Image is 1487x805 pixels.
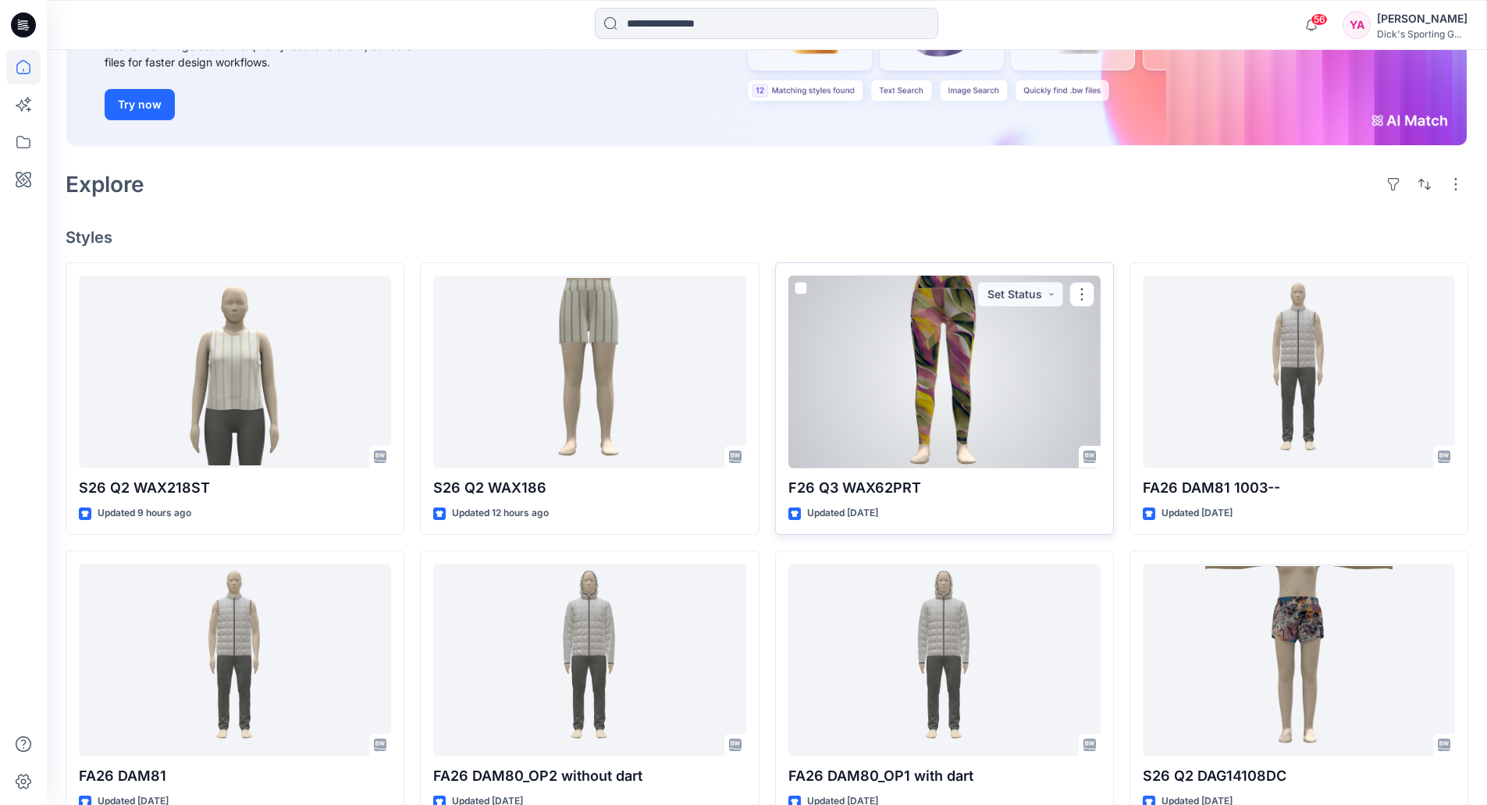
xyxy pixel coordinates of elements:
p: FA26 DAM80_OP2 without dart [433,765,745,787]
p: Updated [DATE] [807,505,878,522]
p: S26 Q2 WAX186 [433,477,745,499]
a: S26 Q2 WAX186 [433,276,745,468]
div: YA [1343,11,1371,39]
a: S26 Q2 WAX218ST [79,276,391,468]
h4: Styles [66,228,1468,247]
a: FA26 DAM81 1003-- [1143,276,1455,468]
a: F26 Q3 WAX62PRT [788,276,1101,468]
p: F26 Q3 WAX62PRT [788,477,1101,499]
div: [PERSON_NAME] [1377,9,1467,28]
a: FA26 DAM80_OP2 without dart [433,564,745,757]
p: FA26 DAM80_OP1 with dart [788,765,1101,787]
p: Updated [DATE] [1161,505,1233,522]
p: S26 Q2 DAG14108DC [1143,765,1455,787]
div: Use text or image search to quickly locate relevant, editable .bw files for faster design workflows. [105,37,456,70]
button: Try now [105,89,175,120]
p: S26 Q2 WAX218ST [79,477,391,499]
span: 56 [1311,13,1328,26]
p: FA26 DAM81 [79,765,391,787]
p: FA26 DAM81 1003-- [1143,477,1455,499]
a: S26 Q2 DAG14108DC [1143,564,1455,757]
p: Updated 12 hours ago [452,505,549,522]
a: FA26 DAM80_OP1 with dart [788,564,1101,757]
a: FA26 DAM81 [79,564,391,757]
div: Dick's Sporting G... [1377,28,1467,40]
p: Updated 9 hours ago [98,505,191,522]
h2: Explore [66,172,144,197]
